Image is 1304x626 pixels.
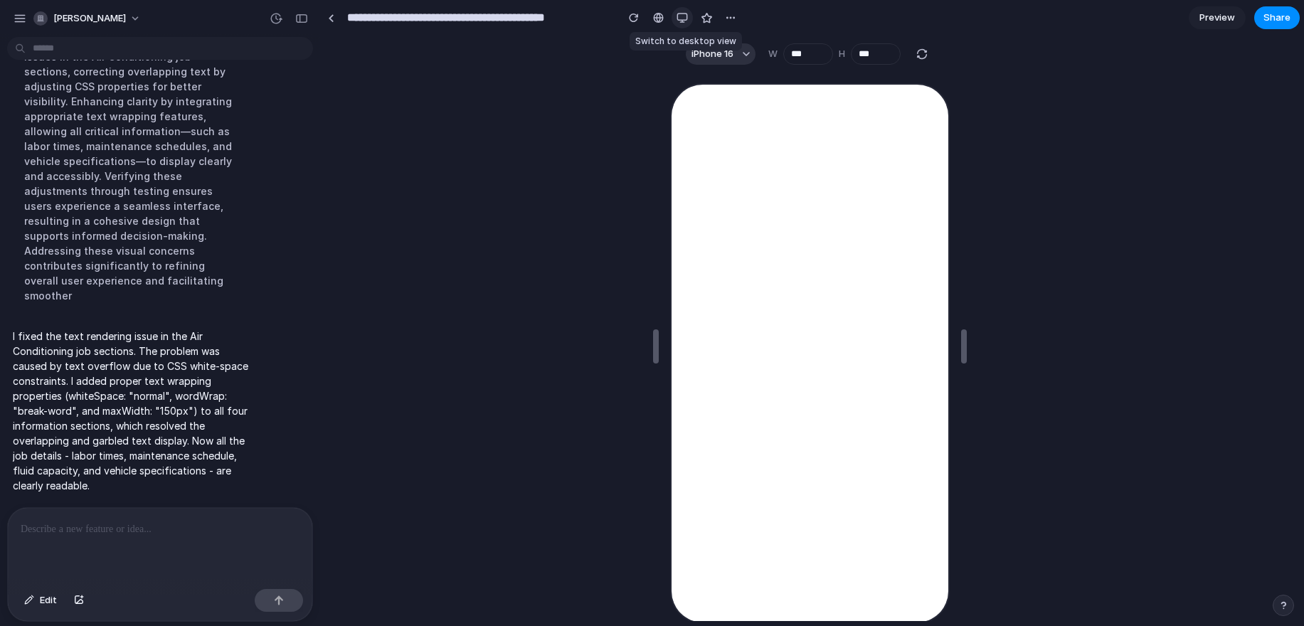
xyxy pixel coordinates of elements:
p: I fixed the text rendering issue in the Air Conditioning job sections. The problem was caused by ... [13,329,250,493]
div: Implementing fixes to text rendering issues in the Air Conditioning job sections, correcting over... [13,26,250,312]
button: Edit [17,589,64,612]
label: H [839,47,845,61]
div: Switch to desktop view [630,32,742,51]
span: Preview [1199,11,1235,25]
span: iPhone 16 [691,47,733,61]
span: Share [1263,11,1290,25]
button: Share [1254,6,1300,29]
span: [PERSON_NAME] [53,11,126,26]
a: Preview [1189,6,1246,29]
span: Edit [40,593,57,608]
button: iPhone 16 [686,43,756,65]
button: [PERSON_NAME] [28,7,148,30]
label: W [768,47,778,61]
